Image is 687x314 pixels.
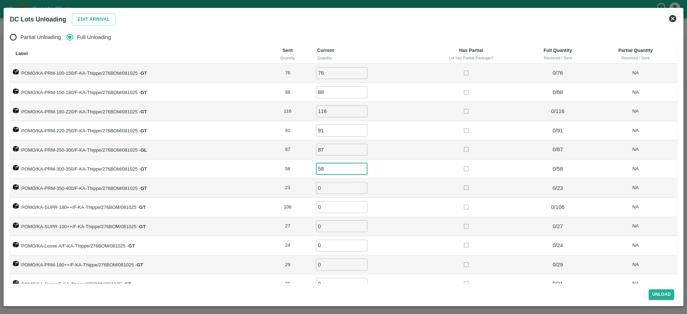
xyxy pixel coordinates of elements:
[316,240,367,251] input: 0
[594,64,677,83] td: NA
[13,127,19,132] img: box
[141,70,147,76] strong: GT
[594,178,677,198] td: NA
[10,255,264,275] td: POMO/KA-PRM-180++/F-KA-Thippe/276BOM/081025 -
[141,90,147,95] strong: GT
[594,160,677,179] td: NA
[594,255,677,275] td: NA
[141,109,147,114] strong: GT
[77,33,111,41] span: Full Unloading
[13,280,19,286] img: box
[13,146,19,152] img: box
[139,205,146,210] strong: GT
[525,203,591,211] p: 0 / 106
[264,217,311,236] td: 27
[525,127,591,134] p: 0 / 91
[13,242,19,247] img: box
[317,48,334,53] b: Current
[141,128,147,133] strong: GT
[10,64,264,83] td: POMO/KA-PRM-100-150/F-KA-Thippe/276BOM/081025 -
[594,236,677,255] td: NA
[16,51,28,56] b: Label
[10,217,264,236] td: POMO/KA-SUPR-100++/F-KA-Thippe/276BOM/081025 -
[10,102,264,121] td: POMO/KA-PRM-180-220/F-KA-Thippe/276BOM/081025 -
[13,222,19,228] img: box
[525,280,591,288] p: 0 / 21
[269,55,306,61] div: Quantity
[527,55,588,61] div: Received / Sent
[264,255,311,275] td: 29
[141,186,147,191] strong: GT
[525,69,591,77] p: 0 / 76
[316,259,367,270] input: 0
[594,83,677,102] td: NA
[283,48,293,53] b: Sent
[316,182,367,194] input: 0
[525,222,591,230] p: 0 / 27
[128,243,135,249] strong: GT
[10,83,264,102] td: POMO/KA-PRM-150-180/F-KA-Thippe/276BOM/081025 -
[317,55,415,61] div: Quantity
[264,83,311,102] td: 88
[316,124,367,136] input: 0
[544,48,572,53] b: Full Quantity
[10,274,264,294] td: POMO/KA-Green/F-KA-Thippe/276BOM/081025 -
[618,48,653,53] b: Partial Quantity
[594,198,677,217] td: NA
[10,236,264,255] td: POMO/KA-Loose A/F-KA-Thippe/276BOM/081025 -
[594,217,677,236] td: NA
[141,166,147,172] strong: GT
[10,178,264,198] td: POMO/KA-PRM-350-400/F-KA-Thippe/276BOM/081025 -
[264,121,311,141] td: 91
[139,224,146,229] strong: GT
[264,198,311,217] td: 106
[13,184,19,190] img: box
[525,241,591,249] p: 0 / 24
[525,165,591,173] p: 0 / 58
[264,178,311,198] td: 23
[426,55,516,61] div: Lot has Partial Package?
[264,160,311,179] td: 58
[10,160,264,179] td: POMO/KA-PRM-300-350/F-KA-Thippe/276BOM/081025 -
[10,140,264,160] td: POMO/KA-PRM-250-300/F-KA-Thippe/276BOM/081025 -
[316,144,367,156] input: 0
[525,88,591,96] p: 0 / 88
[594,121,677,141] td: NA
[13,88,19,94] img: box
[316,67,367,79] input: 0
[525,184,591,192] p: 0 / 23
[594,102,677,121] td: NA
[316,163,367,175] input: 0
[600,55,671,61] div: Received / Sent
[316,106,367,117] input: 0
[13,69,19,75] img: box
[594,140,677,160] td: NA
[137,262,143,268] strong: GT
[649,289,674,300] button: Unload
[525,107,591,115] p: 0 / 116
[264,236,311,255] td: 24
[459,48,483,53] b: Has Partial
[125,281,131,287] strong: GT
[13,261,19,266] img: box
[264,102,311,121] td: 116
[13,108,19,113] img: box
[316,86,367,98] input: 0
[316,201,367,213] input: 0
[264,64,311,83] td: 76
[10,16,66,23] b: DC Lots Unloading
[13,165,19,171] img: box
[264,140,311,160] td: 87
[10,121,264,141] td: POMO/KA-PRM-220-250/F-KA-Thippe/276BOM/081025 -
[525,261,591,269] p: 0 / 29
[594,274,677,294] td: NA
[525,146,591,153] p: 0 / 87
[72,13,116,26] button: Edit Arrival
[20,33,61,41] span: Partial Unloading
[264,274,311,294] td: 21
[141,147,147,153] strong: GL
[13,203,19,209] img: box
[316,278,367,290] input: 0
[316,220,367,232] input: 0
[10,198,264,217] td: POMO/KA-SUPR-180++/F-KA-Thippe/276BOM/081025 -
